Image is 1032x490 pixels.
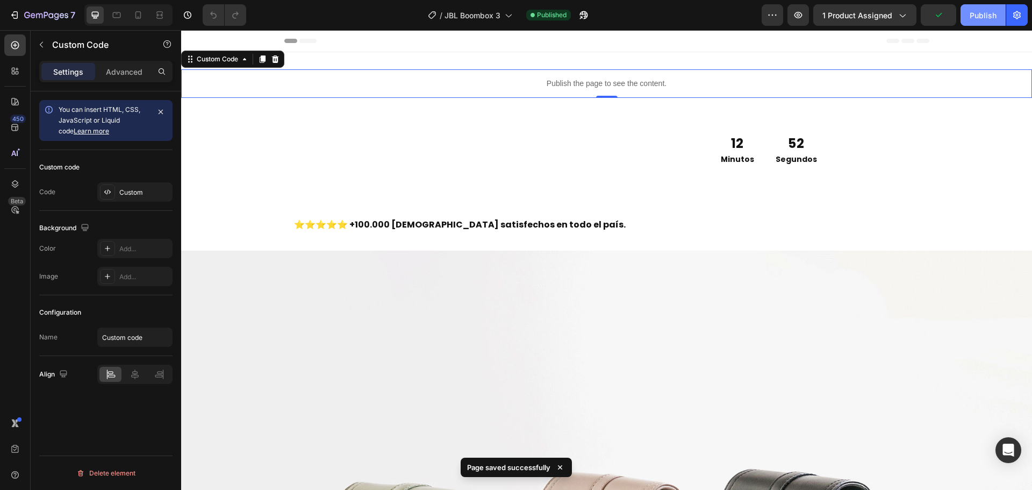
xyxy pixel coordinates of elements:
div: Code [39,187,55,197]
span: / [440,10,442,21]
div: Background [39,221,91,236]
p: Settings [53,66,83,77]
div: Publish [970,10,997,21]
span: Published [537,10,567,20]
p: Minutos [540,123,573,136]
div: Custom [119,188,170,197]
p: Custom Code [52,38,144,51]
a: Learn more [74,127,109,135]
p: ⭐️⭐️⭐️⭐️⭐️ +100.000 [DEMOGRAPHIC_DATA] satisfechos en todo el país. [113,187,739,203]
div: 12 [540,104,573,123]
div: Undo/Redo [203,4,246,26]
div: 52 [594,104,636,123]
button: 1 product assigned [813,4,916,26]
p: Page saved successfully [467,462,550,473]
div: Configuration [39,308,81,317]
button: Delete element [39,465,173,482]
div: Custom code [39,162,80,172]
div: 450 [10,115,26,123]
div: Add... [119,272,170,282]
div: Open Intercom Messenger [995,437,1021,463]
span: 1 product assigned [822,10,892,21]
span: You can insert HTML, CSS, JavaScript or Liquid code [59,105,140,135]
button: Publish [961,4,1006,26]
span: JBL Boombox 3 [445,10,500,21]
div: Delete element [76,467,135,480]
div: Beta [8,197,26,205]
div: Add... [119,244,170,254]
div: Align [39,367,70,382]
iframe: Design area [181,30,1032,490]
p: Advanced [106,66,142,77]
button: 7 [4,4,80,26]
p: Segundos [594,123,636,136]
div: Image [39,272,58,281]
p: 7 [70,9,75,22]
div: Name [39,332,58,342]
div: Color [39,244,56,253]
